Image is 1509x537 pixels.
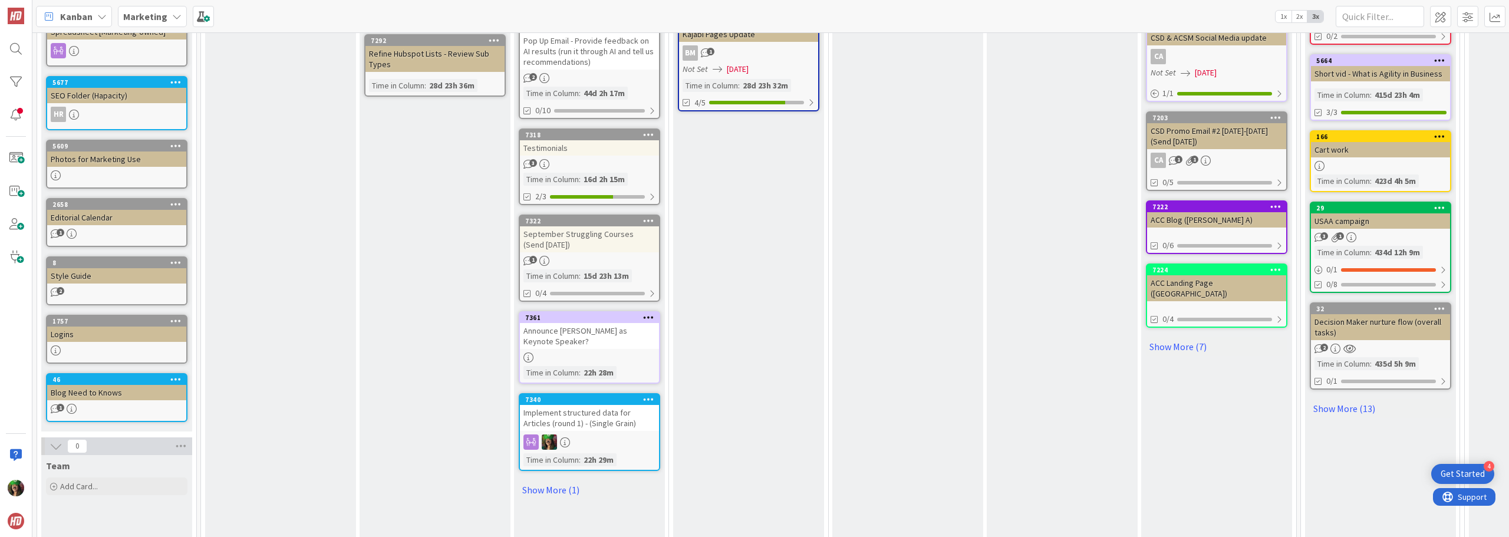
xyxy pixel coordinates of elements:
[519,393,660,471] a: 7340Implement structured data for Articles (round 1) - (Single Grain)SLTime in Column:22h 29m
[523,173,579,186] div: Time in Column
[1152,203,1286,211] div: 7222
[529,256,537,263] span: 1
[1311,55,1450,66] div: 5664
[1147,265,1286,275] div: 7224
[47,327,186,342] div: Logins
[57,229,64,236] span: 1
[365,35,505,72] div: 7292Refine Hubspot Lists - Review Sub Types
[8,8,24,24] img: Visit kanbanzone.com
[1326,278,1337,291] span: 0/8
[520,405,659,431] div: Implement structured data for Articles (round 1) - (Single Grain)
[520,140,659,156] div: Testimonials
[679,45,818,61] div: BM
[46,256,187,305] a: 8Style Guide
[525,131,659,139] div: 7318
[1147,113,1286,149] div: 7203CSD Promo Email #2 [DATE]-[DATE] (Send [DATE])
[529,73,537,81] span: 2
[1152,266,1286,274] div: 7224
[1147,153,1286,168] div: CA
[683,64,708,74] i: Not Set
[523,366,579,379] div: Time in Column
[1147,265,1286,301] div: 7224ACC Landing Page ([GEOGRAPHIC_DATA])
[707,48,714,55] span: 1
[679,27,818,42] div: Kajabi Pages Update
[1314,88,1370,101] div: Time in Column
[57,287,64,295] span: 2
[1147,30,1286,45] div: CSD & ACSM Social Media update
[46,198,187,247] a: 2658Editorial Calendar
[47,316,186,342] div: 1757Logins
[520,216,659,252] div: 7322September Struggling Courses (Send [DATE])
[535,190,546,203] span: 2/3
[1314,357,1370,370] div: Time in Column
[579,87,581,100] span: :
[47,258,186,268] div: 8
[520,216,659,226] div: 7322
[525,396,659,404] div: 7340
[1310,202,1451,293] a: 29USAA campaignTime in Column:434d 12h 9m0/10/8
[1310,130,1451,192] a: 166Cart workTime in Column:423d 4h 5m
[1146,263,1287,328] a: 7224ACC Landing Page ([GEOGRAPHIC_DATA])0/4
[1316,133,1450,141] div: 166
[1195,67,1217,79] span: [DATE]
[520,434,659,450] div: SL
[520,312,659,349] div: 7361Announce [PERSON_NAME] as Keynote Speaker?
[47,77,186,88] div: 5677
[1370,88,1372,101] span: :
[1147,275,1286,301] div: ACC Landing Page ([GEOGRAPHIC_DATA])
[365,46,505,72] div: Refine Hubspot Lists - Review Sub Types
[1311,66,1450,81] div: Short vid - What is Agility in Business
[542,434,557,450] img: SL
[520,226,659,252] div: September Struggling Courses (Send [DATE])
[1276,11,1291,22] span: 1x
[519,129,660,205] a: 7318TestimonialsTime in Column:16d 2h 15m2/3
[1484,461,1494,472] div: 4
[1372,357,1419,370] div: 435d 5h 9m
[51,107,66,122] div: HR
[1336,6,1424,27] input: Quick Filter...
[52,375,186,384] div: 46
[579,453,581,466] span: :
[8,480,24,496] img: SL
[1316,57,1450,65] div: 5664
[1372,88,1423,101] div: 415d 23h 4m
[519,21,660,119] a: Pop Up Email - Provide feedback on AI results (run it through AI and tell us recommendations)Time...
[47,107,186,122] div: HR
[1310,302,1451,390] a: 32Decision Maker nurture flow (overall tasks)Time in Column:435d 5h 9m0/1
[46,460,70,472] span: Team
[519,311,660,384] a: 7361Announce [PERSON_NAME] as Keynote Speaker?Time in Column:22h 28m
[581,87,628,100] div: 44d 2h 17m
[1314,174,1370,187] div: Time in Column
[424,79,426,92] span: :
[426,79,477,92] div: 28d 23h 36m
[52,259,186,267] div: 8
[364,34,506,97] a: 7292Refine Hubspot Lists - Review Sub TypesTime in Column:28d 23h 36m
[535,287,546,299] span: 0/4
[47,210,186,225] div: Editorial Calendar
[519,215,660,302] a: 7322September Struggling Courses (Send [DATE])Time in Column:15d 23h 13m0/4
[1441,468,1485,480] div: Get Started
[1311,142,1450,157] div: Cart work
[520,312,659,323] div: 7361
[46,315,187,364] a: 1757Logins
[1152,114,1286,122] div: 7203
[1320,344,1328,351] span: 2
[47,199,186,225] div: 2658Editorial Calendar
[1307,11,1323,22] span: 3x
[1146,200,1287,254] a: 7222ACC Blog ([PERSON_NAME] A)0/6
[1162,239,1174,252] span: 0/6
[371,37,505,45] div: 7292
[525,314,659,322] div: 7361
[46,140,187,189] a: 5609Photos for Marketing Use
[47,141,186,151] div: 5609
[52,142,186,150] div: 5609
[520,22,659,70] div: Pop Up Email - Provide feedback on AI results (run it through AI and tell us recommendations)
[581,269,632,282] div: 15d 23h 13m
[47,385,186,400] div: Blog Need to Knows
[1311,55,1450,81] div: 5664Short vid - What is Agility in Business
[46,373,187,422] a: 46Blog Need to Knows
[683,45,698,61] div: BM
[1311,203,1450,213] div: 29
[727,63,749,75] span: [DATE]
[47,374,186,385] div: 46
